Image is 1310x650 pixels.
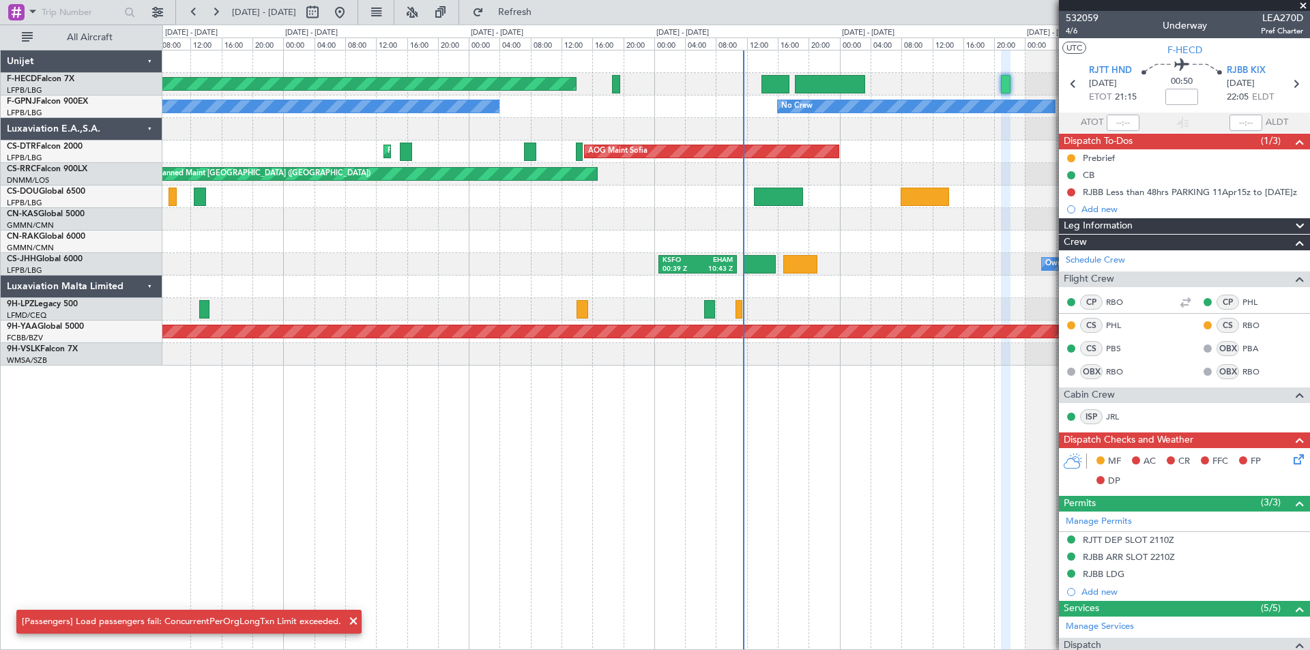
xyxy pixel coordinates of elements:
a: WMSA/SZB [7,355,47,366]
div: CS [1217,318,1239,333]
div: RJBB Less than 48hrs PARKING 11Apr15z to [DATE]z [1083,186,1297,198]
a: F-GPNJFalcon 900EX [7,98,88,106]
div: [DATE] - [DATE] [842,27,894,39]
div: 20:00 [438,38,469,50]
div: KSFO [663,256,697,265]
div: OBX [1217,364,1239,379]
div: 04:00 [499,38,530,50]
a: RBO [1106,296,1137,308]
span: Dispatch To-Dos [1064,134,1133,149]
div: 12:00 [933,38,963,50]
span: RJTT HND [1089,64,1132,78]
a: Schedule Crew [1066,254,1125,267]
div: 00:00 [1025,38,1056,50]
span: LEA270D [1261,11,1303,25]
div: Add new [1081,586,1303,597]
a: FCBB/BZV [7,333,43,343]
div: 16:00 [222,38,252,50]
div: 12:00 [190,38,221,50]
a: GMMN/CMN [7,243,54,253]
a: CS-JHHGlobal 6000 [7,255,83,263]
div: No Crew [781,96,813,117]
a: CS-DTRFalcon 2000 [7,143,83,151]
a: DNMM/LOS [7,175,49,186]
a: RBO [1242,319,1273,331]
div: [Passengers] Load passengers fail: ConcurrentPerOrgLongTxn Limit exceeded. [22,615,341,629]
a: CN-RAKGlobal 6000 [7,233,85,241]
span: Leg Information [1064,218,1133,234]
span: 532059 [1066,11,1098,25]
div: RJBB ARR SLOT 2210Z [1083,551,1175,563]
a: PHL [1242,296,1273,308]
span: (3/3) [1261,495,1281,509]
input: Trip Number [42,2,120,23]
div: CB [1083,169,1094,181]
a: Manage Permits [1066,515,1132,529]
div: CS [1080,341,1103,356]
span: Pref Charter [1261,25,1303,37]
div: 08:00 [901,38,932,50]
span: [DATE] [1089,77,1117,91]
div: 10:43 Z [697,265,732,274]
span: 4/6 [1066,25,1098,37]
span: AC [1144,455,1156,469]
span: Crew [1064,235,1087,250]
span: ELDT [1252,91,1274,104]
div: Underway [1163,18,1207,33]
span: Services [1064,601,1099,617]
a: LFMD/CEQ [7,310,46,321]
a: GMMN/CMN [7,220,54,231]
div: 16:00 [778,38,809,50]
span: ALDT [1266,116,1288,130]
div: 20:00 [994,38,1025,50]
span: FP [1251,455,1261,469]
div: 16:00 [592,38,623,50]
div: 12:00 [747,38,778,50]
span: Refresh [486,8,544,17]
div: 00:39 Z [663,265,697,274]
span: CS-RRC [7,165,36,173]
span: 9H-YAA [7,323,38,331]
div: 20:00 [252,38,283,50]
span: CS-DOU [7,188,39,196]
span: Cabin Crew [1064,387,1115,403]
div: Prebrief [1083,152,1115,164]
span: 22:05 [1227,91,1249,104]
span: CR [1178,455,1190,469]
a: LFPB/LBG [7,108,42,118]
span: CS-JHH [7,255,36,263]
div: 08:00 [531,38,562,50]
a: RBO [1106,366,1137,378]
span: CN-RAK [7,233,39,241]
span: FFC [1212,455,1228,469]
div: CP [1217,295,1239,310]
button: Refresh [466,1,548,23]
a: CS-DOUGlobal 6500 [7,188,85,196]
div: 00:00 [283,38,314,50]
div: 20:00 [624,38,654,50]
a: PHL [1106,319,1137,331]
div: Owner [1045,254,1068,274]
div: 16:00 [407,38,438,50]
span: (1/3) [1261,134,1281,148]
span: DP [1108,475,1120,488]
div: 04:00 [871,38,901,50]
button: UTC [1062,42,1086,54]
div: [DATE] - [DATE] [656,27,709,39]
a: JRL [1106,411,1137,423]
div: 00:00 [469,38,499,50]
a: CS-RRCFalcon 900LX [7,165,87,173]
span: All Aircraft [35,33,144,42]
div: RJBB LDG [1083,568,1124,580]
div: 04:00 [315,38,345,50]
span: RJBB KIX [1227,64,1266,78]
input: --:-- [1107,115,1139,131]
span: Dispatch Checks and Weather [1064,432,1193,448]
span: [DATE] [1227,77,1255,91]
span: 00:50 [1171,75,1193,89]
span: F-GPNJ [7,98,36,106]
div: EHAM [697,256,732,265]
a: LFPB/LBG [7,85,42,95]
div: 08:00 [160,38,190,50]
div: 12:00 [376,38,407,50]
